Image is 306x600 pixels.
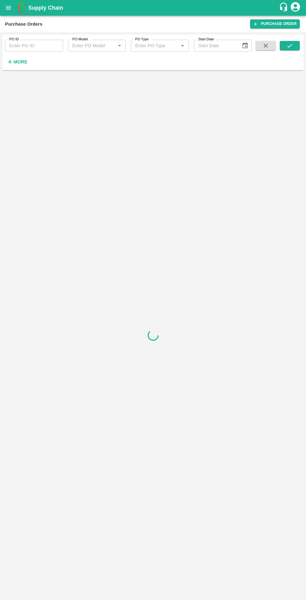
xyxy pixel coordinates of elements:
input: Enter PO ID [5,40,63,52]
b: Supply Chain [28,5,63,11]
input: Enter PO Model [70,42,114,50]
button: Choose date [239,40,251,52]
button: open drawer [1,1,16,15]
div: Purchase Orders [5,20,42,28]
label: Start Date [198,37,214,42]
a: Purchase Order [250,19,300,28]
input: Enter PO Type [133,42,177,50]
button: More [5,57,29,67]
button: Open [178,42,186,50]
div: account of current user [290,1,301,14]
div: customer-support [279,2,290,13]
button: Open [116,42,124,50]
a: Supply Chain [28,3,279,12]
label: PO Model [72,37,88,42]
label: PO ID [9,37,19,42]
label: PO Type [135,37,149,42]
img: logo [16,2,28,14]
strong: More [13,59,27,64]
input: Start Date [194,40,237,52]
